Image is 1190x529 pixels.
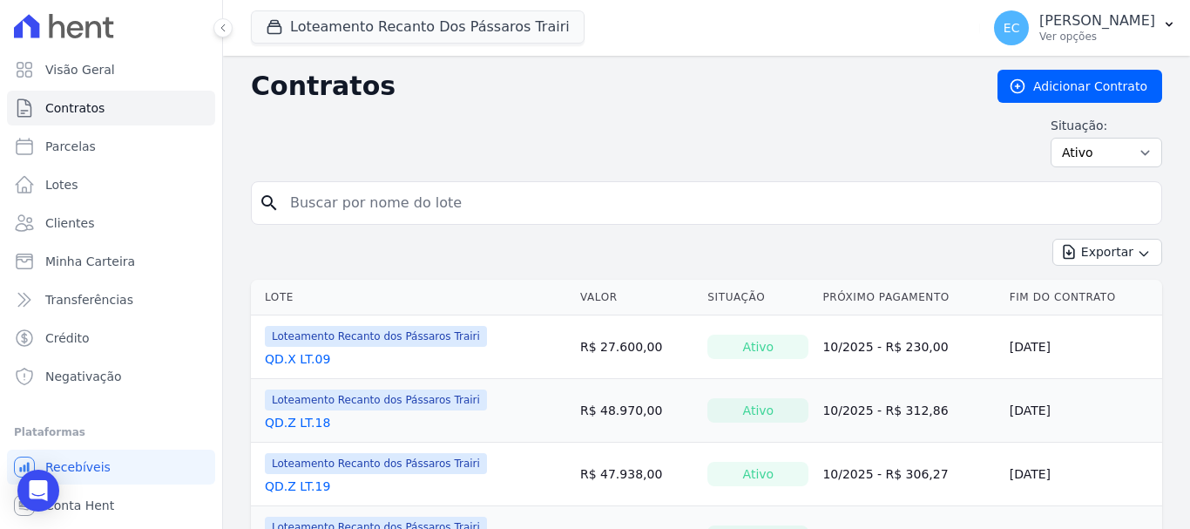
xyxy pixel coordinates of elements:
[7,359,215,394] a: Negativação
[1003,315,1162,379] td: [DATE]
[265,478,330,495] a: QD.Z LT.19
[707,398,808,423] div: Ativo
[1003,280,1162,315] th: Fim do Contrato
[822,467,948,481] a: 10/2025 - R$ 306,27
[280,186,1154,220] input: Buscar por nome do lote
[573,280,700,315] th: Valor
[45,99,105,117] span: Contratos
[1051,117,1162,134] label: Situação:
[45,329,90,347] span: Crédito
[822,340,948,354] a: 10/2025 - R$ 230,00
[45,61,115,78] span: Visão Geral
[251,10,585,44] button: Loteamento Recanto Dos Pássaros Trairi
[7,52,215,87] a: Visão Geral
[45,291,133,309] span: Transferências
[45,138,96,155] span: Parcelas
[7,321,215,356] a: Crédito
[700,280,815,315] th: Situação
[17,470,59,512] div: Open Intercom Messenger
[265,390,487,410] span: Loteamento Recanto dos Pássaros Trairi
[980,3,1190,52] button: EC [PERSON_NAME] Ver opções
[265,326,487,347] span: Loteamento Recanto dos Pássaros Trairi
[707,335,808,359] div: Ativo
[7,206,215,241] a: Clientes
[815,280,1002,315] th: Próximo Pagamento
[265,350,330,368] a: QD.X LT.09
[251,280,573,315] th: Lote
[7,450,215,485] a: Recebíveis
[265,453,487,474] span: Loteamento Recanto dos Pássaros Trairi
[45,214,94,232] span: Clientes
[7,167,215,202] a: Lotes
[259,193,280,214] i: search
[1003,379,1162,443] td: [DATE]
[45,458,111,476] span: Recebíveis
[1039,30,1155,44] p: Ver opções
[7,91,215,125] a: Contratos
[7,129,215,164] a: Parcelas
[265,414,330,431] a: QD.Z LT.18
[1052,239,1162,266] button: Exportar
[573,443,700,506] td: R$ 47.938,00
[822,404,948,417] a: 10/2025 - R$ 312,86
[1003,443,1162,506] td: [DATE]
[7,244,215,279] a: Minha Carteira
[707,462,808,486] div: Ativo
[251,71,970,102] h2: Contratos
[45,176,78,193] span: Lotes
[1004,22,1020,34] span: EC
[997,70,1162,103] a: Adicionar Contrato
[1039,12,1155,30] p: [PERSON_NAME]
[45,253,135,270] span: Minha Carteira
[7,282,215,317] a: Transferências
[573,379,700,443] td: R$ 48.970,00
[45,368,122,385] span: Negativação
[45,497,114,514] span: Conta Hent
[573,315,700,379] td: R$ 27.600,00
[7,488,215,523] a: Conta Hent
[14,422,208,443] div: Plataformas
